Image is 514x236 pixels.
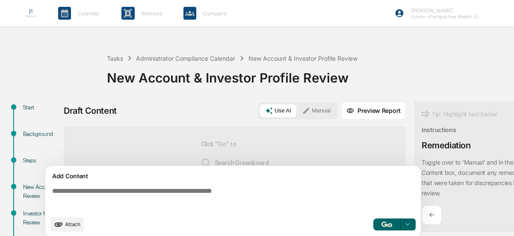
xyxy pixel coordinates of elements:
button: Go [373,218,401,230]
img: logo [21,3,41,24]
div: Tip: Highlight text below [422,109,497,119]
img: Go [381,221,392,227]
button: Use AI [260,104,296,117]
div: Click "Go" to [201,141,269,209]
div: Investor Profile Review [23,209,59,227]
div: New Account & Investor Profile Review [248,55,357,62]
button: upload document [50,217,84,232]
div: Remediation [422,140,471,150]
div: Tasks [107,55,123,62]
div: Administrator Compliance Calendar [136,55,235,62]
p: [PERSON_NAME] [404,7,484,14]
button: Manual [297,104,336,117]
p: Admin • Perspective Wealth Advisors [404,14,484,20]
div: New Account Review [23,183,59,201]
img: Search [201,158,211,168]
div: Steps [23,156,59,165]
button: Preview Report [341,102,406,120]
p: Company [196,10,231,17]
div: New Account & Investor Profile Review [107,63,510,86]
p: ← [429,211,434,219]
div: Draft Content [64,106,117,116]
p: Calendar [71,10,104,17]
div: Add Content [50,171,416,181]
iframe: Open customer support [487,208,510,231]
span: Search Greenboard [201,158,269,168]
p: Reviews [135,10,166,17]
div: Background [23,130,59,139]
div: Start [23,103,59,112]
span: Attach [65,221,80,227]
div: Instructions [422,126,456,133]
